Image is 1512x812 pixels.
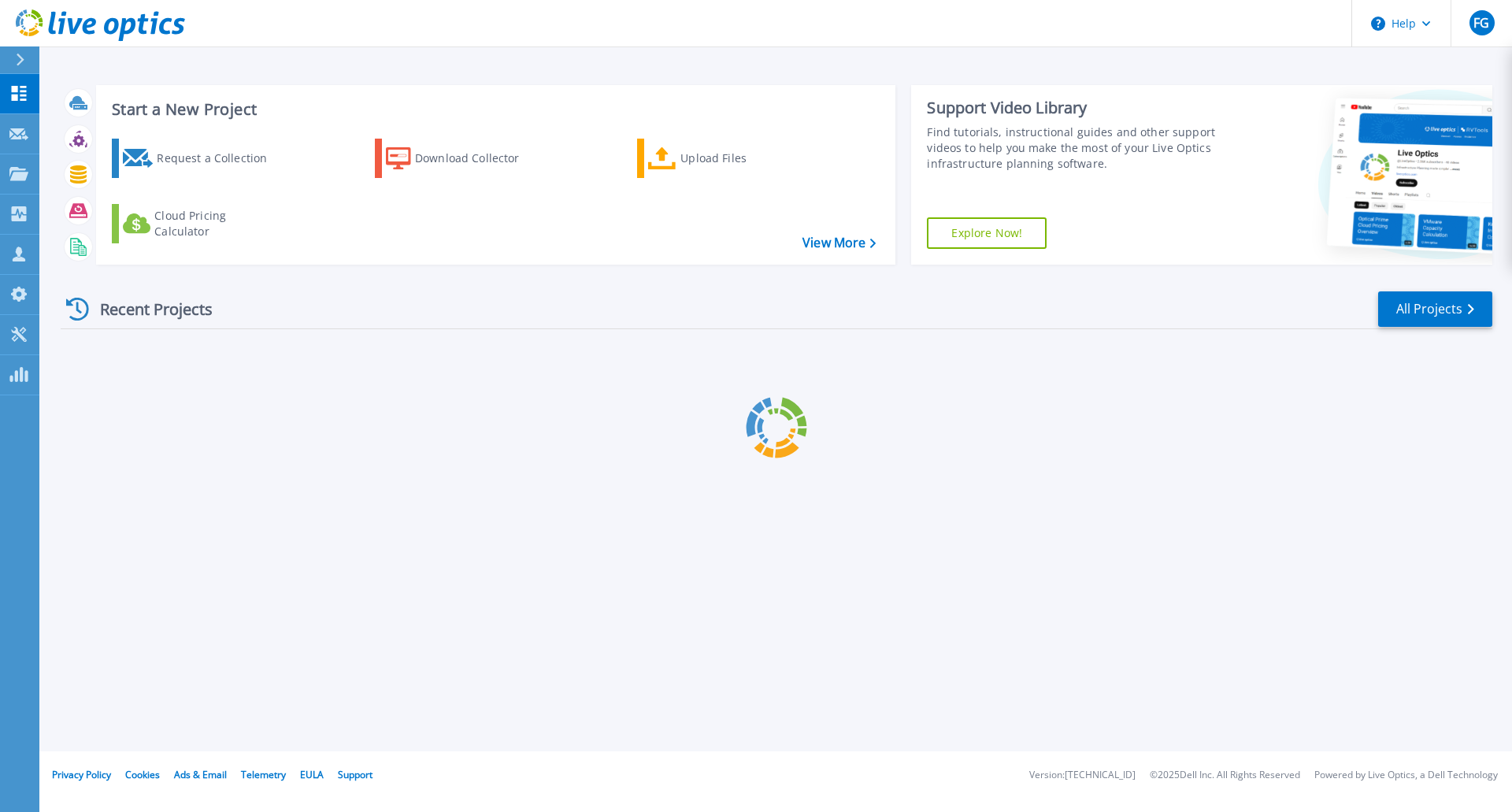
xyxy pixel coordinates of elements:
span: FG [1473,17,1489,29]
a: Download Collector [375,139,550,178]
div: Request a Collection [157,143,283,174]
a: Cloud Pricing Calculator [112,204,287,243]
a: EULA [300,768,324,781]
li: © 2025 Dell Inc. All Rights Reserved [1150,770,1300,780]
a: All Projects [1378,291,1492,327]
a: Privacy Policy [52,768,111,781]
a: Support [338,768,372,781]
div: Cloud Pricing Calculator [154,208,280,239]
div: Find tutorials, instructional guides and other support videos to help you make the most of your L... [927,124,1223,172]
li: Powered by Live Optics, a Dell Technology [1314,770,1498,780]
div: Support Video Library [927,98,1223,118]
div: Recent Projects [61,290,234,328]
div: Download Collector [415,143,541,174]
a: Cookies [125,768,160,781]
div: Upload Files [680,143,806,174]
a: Telemetry [241,768,286,781]
a: View More [802,235,876,250]
li: Version: [TECHNICAL_ID] [1029,770,1136,780]
a: Ads & Email [174,768,227,781]
a: Upload Files [637,139,813,178]
a: Request a Collection [112,139,287,178]
a: Explore Now! [927,217,1047,249]
h3: Start a New Project [112,101,876,118]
